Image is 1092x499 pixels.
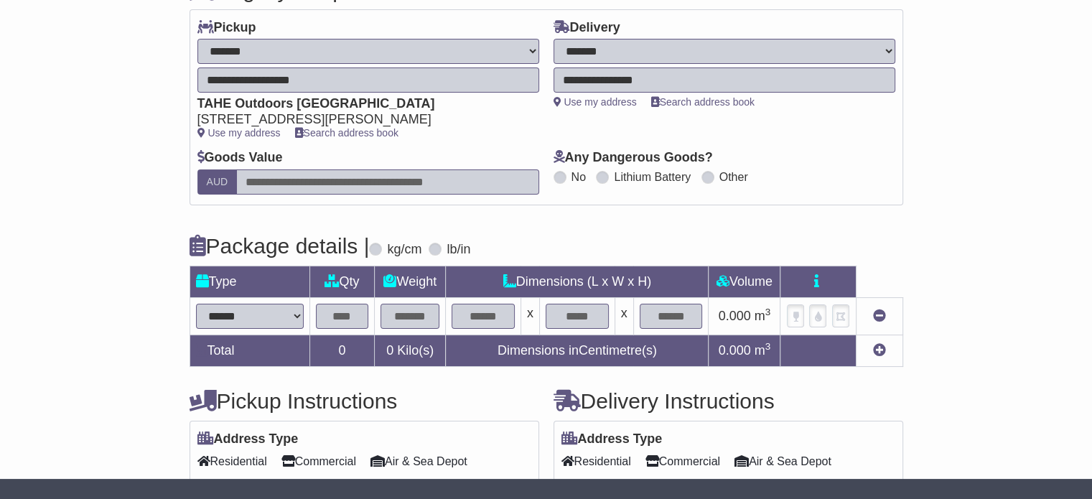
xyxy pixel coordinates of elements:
[615,297,633,335] td: x
[197,169,238,195] label: AUD
[446,335,709,366] td: Dimensions in Centimetre(s)
[554,20,620,36] label: Delivery
[554,96,637,108] a: Use my address
[561,432,663,447] label: Address Type
[295,127,398,139] a: Search address book
[190,266,309,297] td: Type
[614,170,691,184] label: Lithium Battery
[765,307,771,317] sup: 3
[561,450,631,472] span: Residential
[309,335,375,366] td: 0
[873,309,886,323] a: Remove this item
[197,127,281,139] a: Use my address
[197,96,525,112] div: TAHE Outdoors [GEOGRAPHIC_DATA]
[375,266,446,297] td: Weight
[755,343,771,358] span: m
[719,170,748,184] label: Other
[554,150,713,166] label: Any Dangerous Goods?
[755,309,771,323] span: m
[387,242,421,258] label: kg/cm
[190,389,539,413] h4: Pickup Instructions
[281,450,356,472] span: Commercial
[197,112,525,128] div: [STREET_ADDRESS][PERSON_NAME]
[645,450,720,472] span: Commercial
[873,343,886,358] a: Add new item
[554,389,903,413] h4: Delivery Instructions
[197,150,283,166] label: Goods Value
[734,450,831,472] span: Air & Sea Depot
[719,343,751,358] span: 0.000
[197,20,256,36] label: Pickup
[375,335,446,366] td: Kilo(s)
[571,170,586,184] label: No
[197,432,299,447] label: Address Type
[386,343,393,358] span: 0
[309,266,375,297] td: Qty
[197,450,267,472] span: Residential
[651,96,755,108] a: Search address book
[447,242,470,258] label: lb/in
[719,309,751,323] span: 0.000
[709,266,780,297] td: Volume
[190,234,370,258] h4: Package details |
[370,450,467,472] span: Air & Sea Depot
[446,266,709,297] td: Dimensions (L x W x H)
[190,335,309,366] td: Total
[765,341,771,352] sup: 3
[521,297,539,335] td: x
